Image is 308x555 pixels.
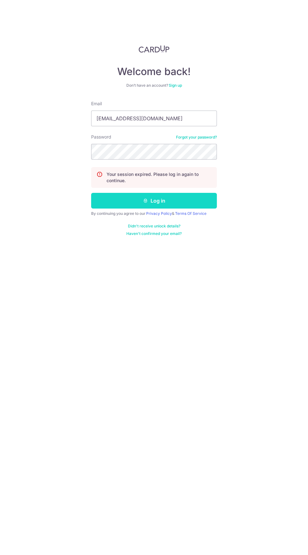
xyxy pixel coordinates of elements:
[91,134,111,140] label: Password
[169,83,182,88] a: Sign up
[126,231,182,236] a: Haven't confirmed your email?
[91,193,217,209] button: Log in
[146,211,172,216] a: Privacy Policy
[91,211,217,216] div: By continuing you agree to our &
[91,83,217,88] div: Don’t have an account?
[91,65,217,78] h4: Welcome back!
[176,135,217,140] a: Forgot your password?
[139,45,169,53] img: CardUp Logo
[107,171,212,184] p: Your session expired. Please log in again to continue.
[91,101,102,107] label: Email
[128,224,180,229] a: Didn't receive unlock details?
[91,111,217,126] input: Enter your Email
[175,211,206,216] a: Terms Of Service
